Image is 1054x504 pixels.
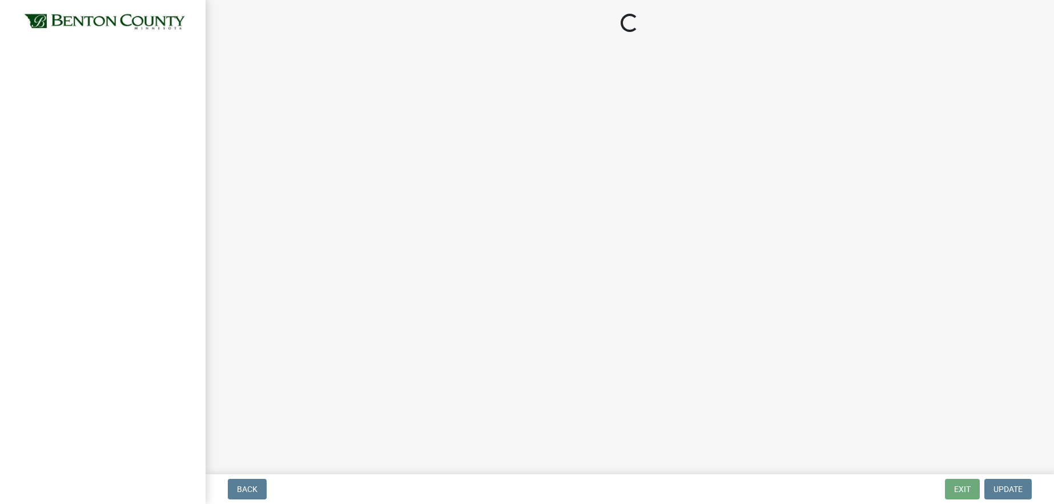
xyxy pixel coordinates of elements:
[945,479,980,499] button: Exit
[237,485,258,494] span: Back
[228,479,267,499] button: Back
[993,485,1023,494] span: Update
[23,12,187,33] img: Benton County, Minnesota
[984,479,1032,499] button: Update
